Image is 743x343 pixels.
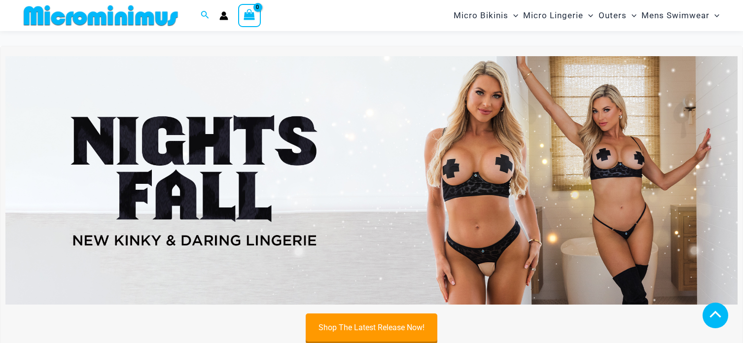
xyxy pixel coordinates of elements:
[639,3,722,28] a: Mens SwimwearMenu ToggleMenu Toggle
[219,11,228,20] a: Account icon link
[238,4,261,27] a: View Shopping Cart, empty
[523,3,583,28] span: Micro Lingerie
[450,1,723,30] nav: Site Navigation
[599,3,627,28] span: Outers
[20,4,182,27] img: MM SHOP LOGO FLAT
[306,313,437,342] a: Shop The Latest Release Now!
[454,3,508,28] span: Micro Bikinis
[596,3,639,28] a: OutersMenu ToggleMenu Toggle
[709,3,719,28] span: Menu Toggle
[521,3,596,28] a: Micro LingerieMenu ToggleMenu Toggle
[508,3,518,28] span: Menu Toggle
[451,3,521,28] a: Micro BikinisMenu ToggleMenu Toggle
[5,56,738,305] img: Night's Fall Silver Leopard Pack
[201,9,210,22] a: Search icon link
[583,3,593,28] span: Menu Toggle
[627,3,637,28] span: Menu Toggle
[641,3,709,28] span: Mens Swimwear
